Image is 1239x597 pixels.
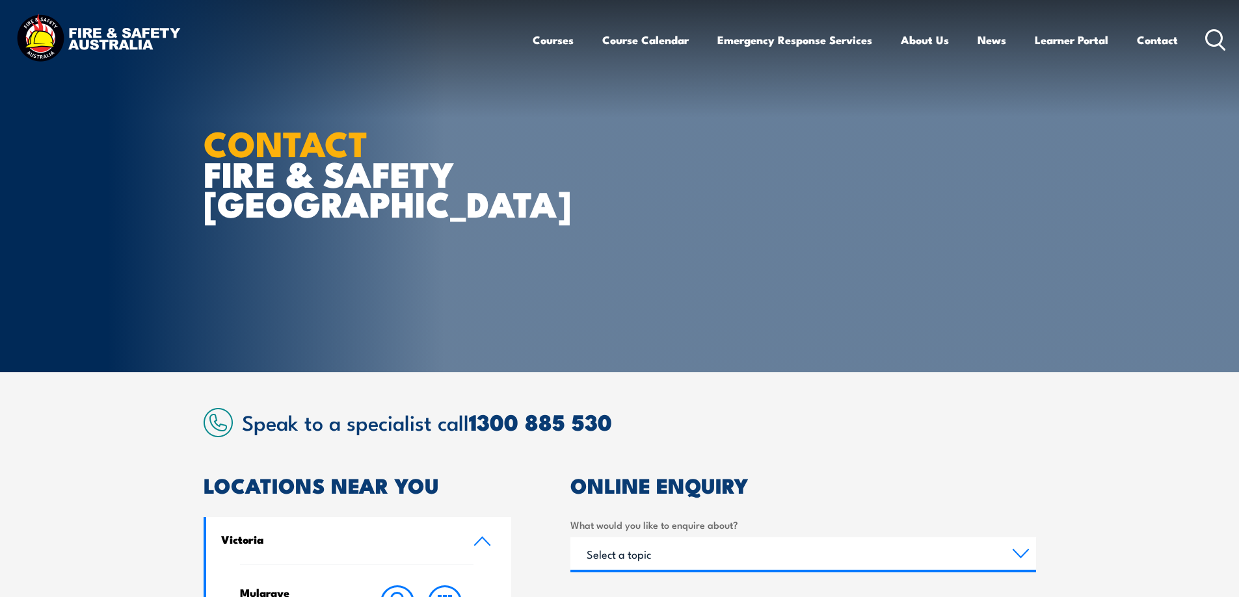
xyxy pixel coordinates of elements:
[901,23,949,57] a: About Us
[570,517,1036,532] label: What would you like to enquire about?
[1137,23,1178,57] a: Contact
[469,404,612,438] a: 1300 885 530
[1035,23,1108,57] a: Learner Portal
[204,476,512,494] h2: LOCATIONS NEAR YOU
[242,410,1036,433] h2: Speak to a specialist call
[570,476,1036,494] h2: ONLINE ENQUIRY
[717,23,872,57] a: Emergency Response Services
[204,115,368,169] strong: CONTACT
[221,532,454,546] h4: Victoria
[533,23,574,57] a: Courses
[978,23,1006,57] a: News
[204,127,525,218] h1: FIRE & SAFETY [GEOGRAPHIC_DATA]
[602,23,689,57] a: Course Calendar
[206,517,512,565] a: Victoria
